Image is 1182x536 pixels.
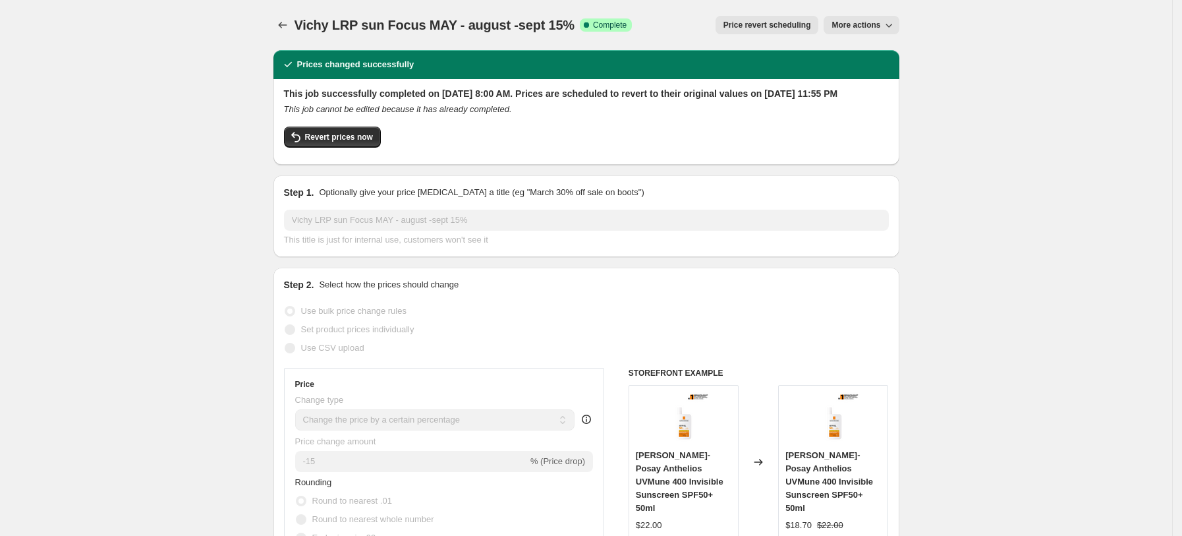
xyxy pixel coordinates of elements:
[295,477,332,487] span: Rounding
[636,450,723,513] span: [PERSON_NAME]-Posay Anthelios UVMune 400 Invisible Sunscreen SPF50+ 50ml
[785,519,812,532] div: $18.70
[273,16,292,34] button: Price change jobs
[297,58,414,71] h2: Prices changed successfully
[284,235,488,245] span: This title is just for internal use, customers won't see it
[295,451,528,472] input: -15
[636,519,662,532] div: $22.00
[305,132,373,142] span: Revert prices now
[295,395,344,405] span: Change type
[807,392,860,445] img: Untitleddesign-2025-03-20T132439.998_80x.png
[284,87,889,100] h2: This job successfully completed on [DATE] 8:00 AM. Prices are scheduled to revert to their origin...
[785,450,873,513] span: [PERSON_NAME]-Posay Anthelios UVMune 400 Invisible Sunscreen SPF50+ 50ml
[817,519,843,532] strike: $22.00
[312,514,434,524] span: Round to nearest whole number
[580,413,593,426] div: help
[831,20,880,30] span: More actions
[319,278,459,291] p: Select how the prices should change
[530,456,585,466] span: % (Price drop)
[716,16,819,34] button: Price revert scheduling
[723,20,811,30] span: Price revert scheduling
[284,278,314,291] h2: Step 2.
[284,127,381,148] button: Revert prices now
[295,436,376,446] span: Price change amount
[284,104,512,114] i: This job cannot be edited because it has already completed.
[319,186,644,199] p: Optionally give your price [MEDICAL_DATA] a title (eg "March 30% off sale on boots")
[295,379,314,390] h3: Price
[593,20,627,30] span: Complete
[301,343,364,353] span: Use CSV upload
[284,210,889,231] input: 30% off holiday sale
[312,496,392,506] span: Round to nearest .01
[657,392,710,445] img: Untitleddesign-2025-03-20T132439.998_80x.png
[284,186,314,199] h2: Step 1.
[301,324,414,334] span: Set product prices individually
[301,306,407,316] span: Use bulk price change rules
[295,18,575,32] span: Vichy LRP sun Focus MAY - august -sept 15%
[629,368,889,378] h6: STOREFRONT EXAMPLE
[824,16,899,34] button: More actions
